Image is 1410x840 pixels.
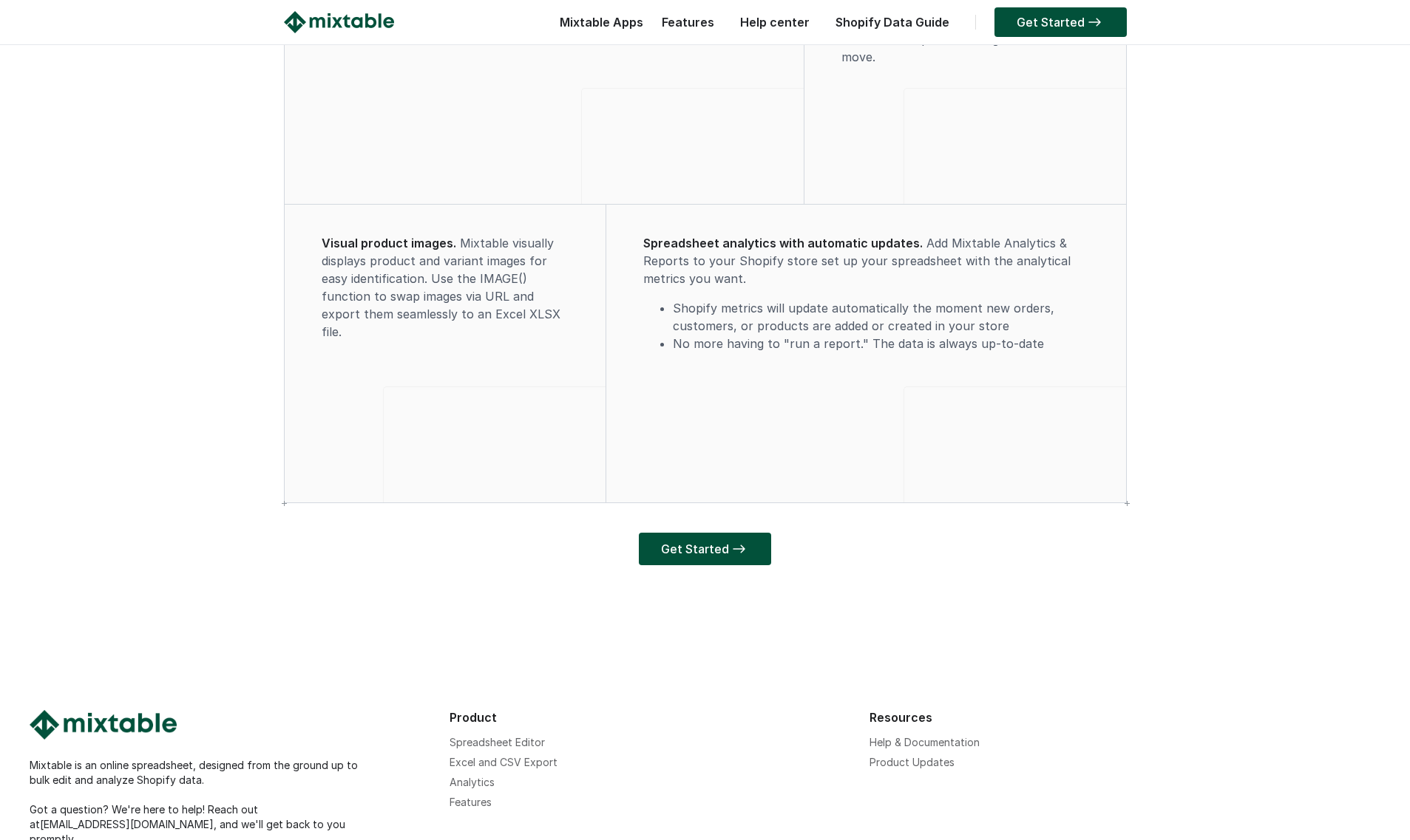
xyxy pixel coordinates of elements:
[322,236,456,250] span: Visual product images.
[40,818,214,830] a: [EMAIL_ADDRESS][DOMAIN_NAME]
[450,796,492,808] a: Features
[870,756,955,768] a: Product Updates
[643,236,923,250] span: Spreadsheet analytics with automatic updates.
[1085,18,1105,27] img: arrow-right.svg
[729,544,749,553] img: arrow-right.svg
[30,710,177,740] img: Mixtable logo
[733,15,817,30] a: Help center
[552,11,643,41] div: Mixtable Apps
[994,7,1127,37] a: Get Started
[450,756,557,768] a: Excel and CSV Export
[654,15,722,30] a: Features
[870,736,980,748] a: Help & Documentation
[284,11,394,33] img: Mixtable logo
[643,236,1071,286] span: Add Mixtable Analytics & Reports to your Shopify store set up your spreadsheet with the analytica...
[673,335,1089,352] li: No more having to "run a report." The data is always up-to-date
[673,299,1089,335] li: Shopify metrics will update automatically the moment new orders, customers, or products are added...
[639,533,771,565] a: Get Started
[870,710,1275,725] div: Resources
[450,776,495,788] a: Analytics
[828,15,957,30] a: Shopify Data Guide
[450,736,545,748] a: Spreadsheet Editor
[450,710,855,725] div: Product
